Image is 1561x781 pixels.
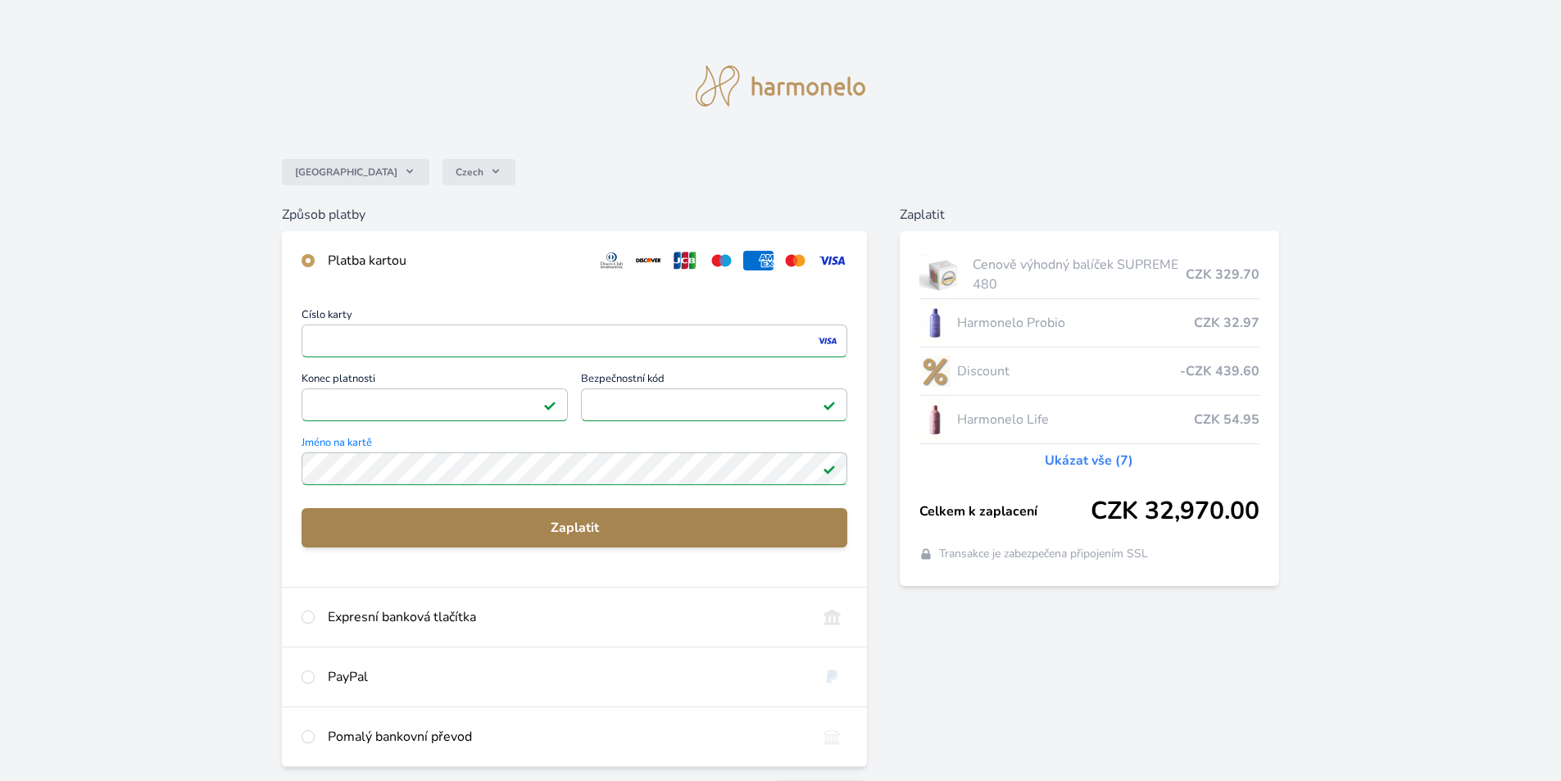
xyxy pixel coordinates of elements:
[957,313,1194,333] span: Harmonelo Probio
[823,462,836,475] img: Platné pole
[919,399,951,440] img: CLEAN_LIFE_se_stinem_x-lo.jpg
[309,393,560,416] iframe: Iframe pro datum vypršení platnosti
[282,159,429,185] button: [GEOGRAPHIC_DATA]
[597,251,627,270] img: diners.svg
[973,255,1186,294] span: Cenově výhodný balíček SUPREME 480
[919,254,966,295] img: supreme.jpg
[817,607,847,627] img: onlineBanking_CZ.svg
[1186,265,1259,284] span: CZK 329.70
[817,667,847,687] img: paypal.svg
[302,508,847,547] button: Zaplatit
[1194,410,1259,429] span: CZK 54.95
[780,251,810,270] img: mc.svg
[706,251,737,270] img: maestro.svg
[919,351,951,392] img: discount-lo.png
[315,518,834,538] span: Zaplatit
[900,205,1279,225] h6: Zaplatit
[1180,361,1259,381] span: -CZK 439.60
[817,251,847,270] img: visa.svg
[919,302,951,343] img: CLEAN_PROBIO_se_stinem_x-lo.jpg
[588,393,840,416] iframe: Iframe pro bezpečnostní kód
[919,502,1091,521] span: Celkem k zaplacení
[302,310,847,325] span: Číslo karty
[1045,451,1133,470] a: Ukázat vše (7)
[328,607,804,627] div: Expresní banková tlačítka
[823,398,836,411] img: Platné pole
[581,374,847,388] span: Bezpečnostní kód
[295,166,397,179] span: [GEOGRAPHIC_DATA]
[328,251,583,270] div: Platba kartou
[957,410,1194,429] span: Harmonelo Life
[816,334,838,348] img: visa
[939,546,1148,562] span: Transakce je zabezpečena připojením SSL
[670,251,701,270] img: jcb.svg
[543,398,556,411] img: Platné pole
[817,727,847,747] img: bankTransfer_IBAN.svg
[633,251,664,270] img: discover.svg
[309,329,840,352] iframe: Iframe pro číslo karty
[1091,497,1259,526] span: CZK 32,970.00
[302,438,847,452] span: Jméno na kartě
[302,374,568,388] span: Konec platnosti
[743,251,774,270] img: amex.svg
[328,667,804,687] div: PayPal
[696,66,866,107] img: logo.svg
[456,166,483,179] span: Czech
[957,361,1180,381] span: Discount
[442,159,515,185] button: Czech
[282,205,867,225] h6: Způsob platby
[302,452,847,485] input: Jméno na kartěPlatné pole
[1194,313,1259,333] span: CZK 32.97
[328,727,804,747] div: Pomalý bankovní převod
